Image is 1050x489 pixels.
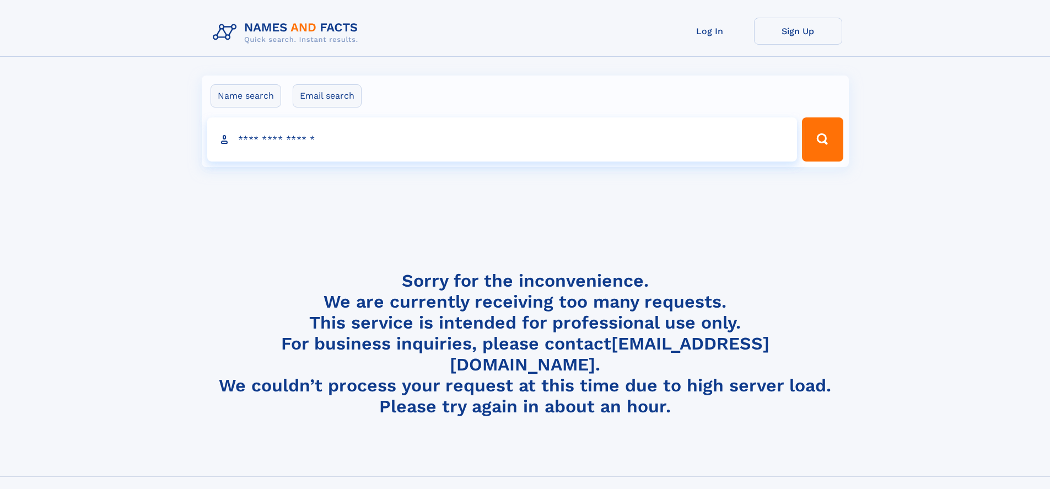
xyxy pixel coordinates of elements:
[208,270,842,417] h4: Sorry for the inconvenience. We are currently receiving too many requests. This service is intend...
[208,18,367,47] img: Logo Names and Facts
[754,18,842,45] a: Sign Up
[802,117,843,162] button: Search Button
[211,84,281,108] label: Name search
[666,18,754,45] a: Log In
[293,84,362,108] label: Email search
[207,117,798,162] input: search input
[450,333,769,375] a: [EMAIL_ADDRESS][DOMAIN_NAME]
